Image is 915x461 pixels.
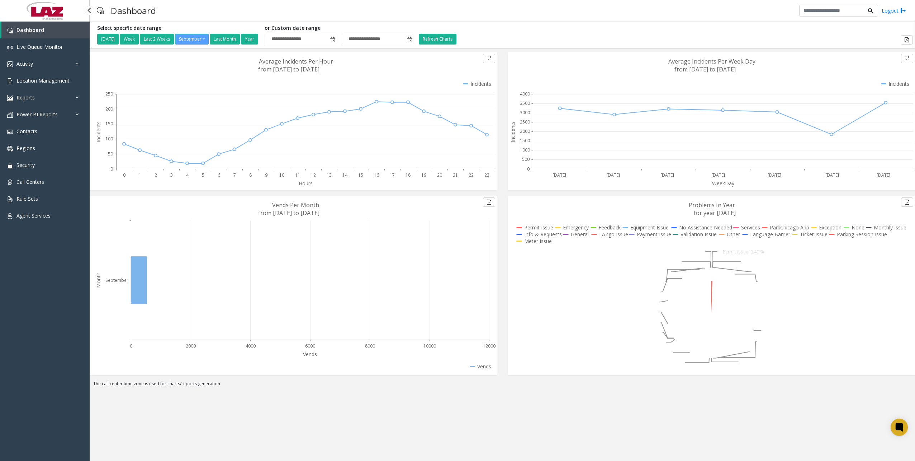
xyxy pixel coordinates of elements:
[97,25,259,31] h5: Select specific date range
[901,197,913,207] button: Export to pdf
[16,94,35,101] span: Reports
[437,172,442,178] text: 20
[272,201,319,209] text: Vends Per Month
[16,111,58,118] span: Power BI Reports
[423,343,436,349] text: 10000
[374,172,379,178] text: 16
[186,343,196,349] text: 2000
[110,166,113,172] text: 0
[606,172,620,178] text: [DATE]
[16,27,44,33] span: Dashboard
[877,172,890,178] text: [DATE]
[105,136,113,142] text: 100
[882,7,906,14] a: Logout
[483,197,495,207] button: Export to pdf
[16,178,44,185] span: Call Centers
[233,172,236,178] text: 7
[711,172,725,178] text: [DATE]
[484,172,489,178] text: 23
[265,25,413,31] h5: or Custom date range
[7,95,13,101] img: 'icon'
[258,65,319,73] text: from [DATE] to [DATE]
[105,277,128,283] text: September
[258,209,319,217] text: from [DATE] to [DATE]
[105,121,113,127] text: 150
[16,162,35,168] span: Security
[406,172,411,178] text: 18
[900,7,906,14] img: logout
[453,172,458,178] text: 21
[7,196,13,202] img: 'icon'
[469,172,474,178] text: 22
[768,172,781,178] text: [DATE]
[7,180,13,185] img: 'icon'
[7,45,13,50] img: 'icon'
[520,100,530,106] text: 3500
[311,172,316,178] text: 12
[668,57,755,65] text: Average Incidents Per Week Day
[139,172,141,178] text: 1
[105,91,113,97] text: 250
[7,61,13,67] img: 'icon'
[1,22,90,38] a: Dashboard
[123,172,125,178] text: 0
[901,35,913,45] button: Export to pdf
[723,249,764,255] text: Permit Issue: 0.49 %
[7,213,13,219] img: 'icon'
[7,28,13,33] img: 'icon'
[130,343,132,349] text: 0
[16,128,37,135] span: Contacts
[674,65,736,73] text: from [DATE] to [DATE]
[108,151,113,157] text: 50
[299,180,313,187] text: Hours
[202,172,204,178] text: 5
[175,34,209,45] button: September
[901,54,913,63] button: Export to pdf
[186,172,189,178] text: 4
[16,60,33,67] span: Activity
[265,172,267,178] text: 9
[295,172,300,178] text: 11
[16,212,51,219] span: Agent Services
[520,147,530,153] text: 1000
[522,156,530,162] text: 500
[328,34,336,44] span: Toggle popup
[694,209,736,217] text: for year [DATE]
[358,172,363,178] text: 15
[90,381,915,391] div: The call center time zone is used for charts/reports generation
[218,172,220,178] text: 6
[97,2,104,19] img: pageIcon
[305,343,315,349] text: 6000
[16,145,35,152] span: Regions
[509,121,516,142] text: Incidents
[303,351,317,358] text: Vends
[689,201,735,209] text: Problems In Year
[520,128,530,134] text: 2000
[279,172,284,178] text: 10
[553,172,566,178] text: [DATE]
[520,110,530,116] text: 3000
[365,343,375,349] text: 8000
[16,77,70,84] span: Location Management
[342,172,348,178] text: 14
[405,34,413,44] span: Toggle popup
[825,172,839,178] text: [DATE]
[7,163,13,168] img: 'icon'
[95,273,102,288] text: Month
[170,172,173,178] text: 3
[421,172,426,178] text: 19
[483,343,496,349] text: 12000
[520,91,530,97] text: 4000
[327,172,332,178] text: 13
[95,121,102,142] text: Incidents
[140,34,174,45] button: Last 2 Weeks
[249,172,252,178] text: 8
[107,2,160,19] h3: Dashboard
[483,54,495,63] button: Export to pdf
[7,78,13,84] img: 'icon'
[520,138,530,144] text: 1500
[210,34,240,45] button: Last Month
[660,172,674,178] text: [DATE]
[7,112,13,118] img: 'icon'
[241,34,258,45] button: Year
